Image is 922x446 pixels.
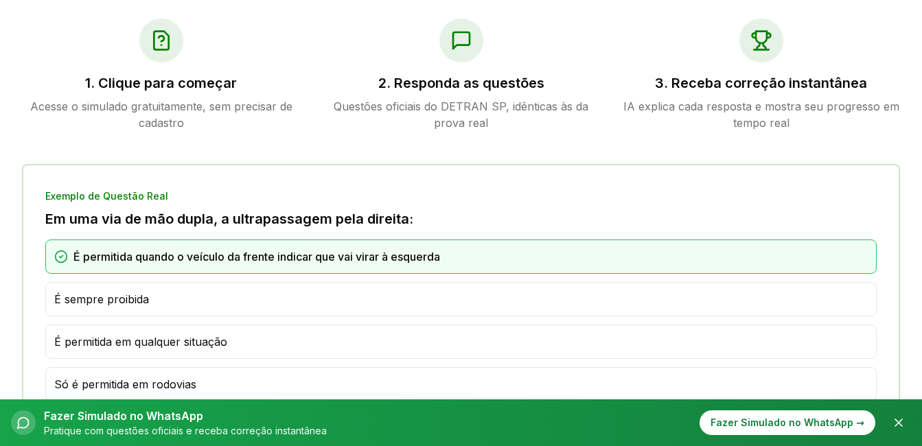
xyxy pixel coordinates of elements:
[22,98,300,131] p: Acesse o simulado gratuitamente, sem precisar de cadastro
[322,73,600,93] h3: 2. Responda as questões
[44,408,327,424] p: Fazer Simulado no WhatsApp
[22,73,300,93] h3: 1. Clique para começar
[45,190,168,202] span: Exemplo de Questão Real
[622,73,900,93] h3: 3. Receba correção instantânea
[622,98,900,131] p: IA explica cada resposta e mostra seu progresso em tempo real
[54,333,227,350] span: É permitida em qualquer situação
[73,248,440,265] span: É permitida quando o veículo da frente indicar que vai virar à esquerda
[45,209,877,228] h3: Em uma via de mão dupla, a ultrapassagem pela direita:
[54,376,196,392] span: Só é permitida em rodovias
[322,98,600,131] p: Questões oficiais do DETRAN SP, idênticas às da prova real
[44,424,327,438] p: Pratique com questões oficiais e receba correção instantânea
[11,408,875,438] button: Fazer Simulado no WhatsAppPratique com questões oficiais e receba correção instantâneaFazer Simul...
[886,410,911,435] button: Fechar
[700,410,875,435] div: Fazer Simulado no WhatsApp →
[54,291,149,307] span: É sempre proibida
